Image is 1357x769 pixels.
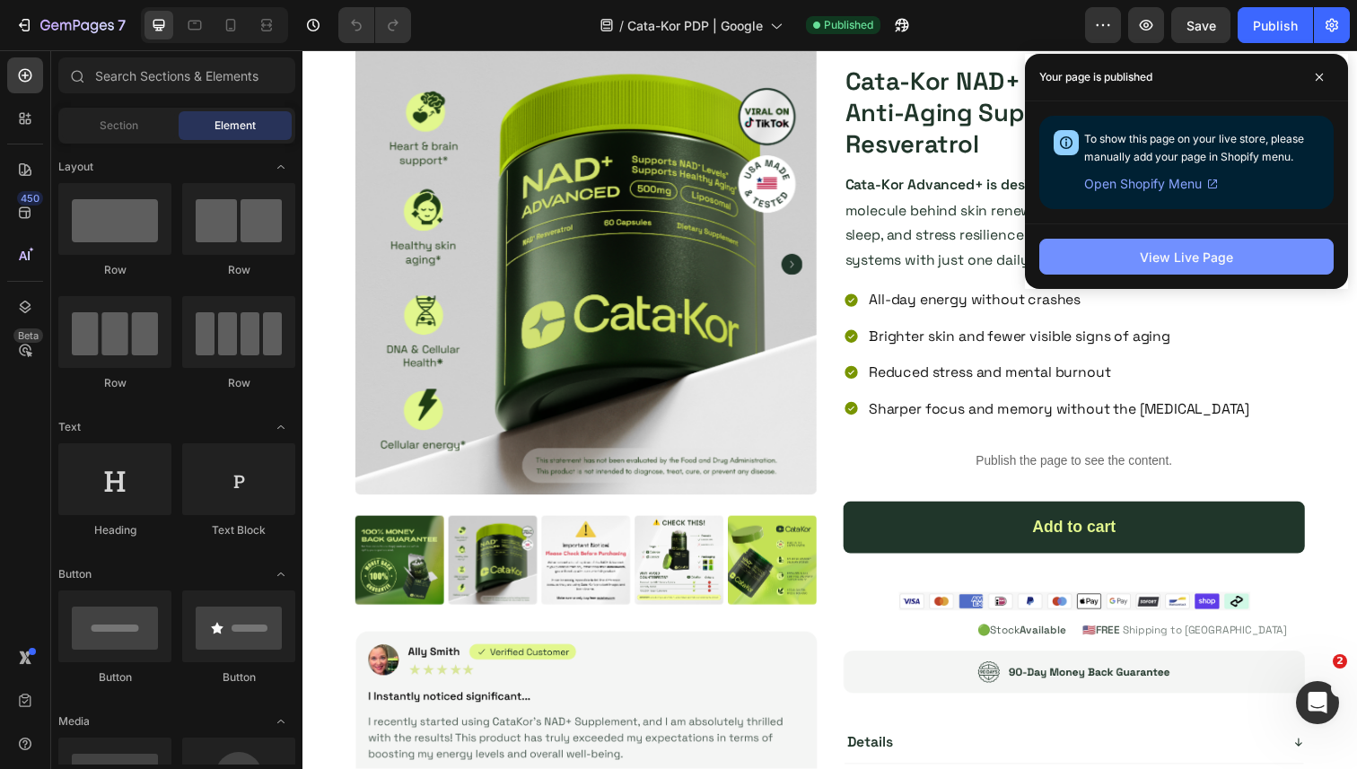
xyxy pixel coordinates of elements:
[58,262,171,278] div: Row
[7,7,134,43] button: 7
[58,713,90,730] span: Media
[1140,248,1233,267] div: View Live Page
[578,284,967,301] p: Brighter skin and fewer visible signs of aging
[578,358,967,375] p: Sharper focus and memory without the [MEDICAL_DATA]
[182,669,295,686] div: Button
[837,585,1005,599] span: Shipping to [GEOGRAPHIC_DATA]
[13,328,43,343] div: Beta
[182,262,295,278] div: Row
[58,419,81,435] span: Text
[552,410,1023,429] p: Publish the page to see the content.
[58,375,171,391] div: Row
[578,320,967,337] p: Reduced stress and mental burnout
[267,413,295,441] span: Toggle open
[552,461,1023,514] div: Add to cart
[58,57,295,93] input: Search Sections & Elements
[489,208,511,230] button: Carousel Next Arrow
[1084,173,1202,195] span: Open Shopify Menu
[627,16,763,35] span: Cata-Kor PDP | Google
[731,585,779,599] strong: Available
[702,585,779,599] span: Stock
[933,18,1023,41] img: gempages_575381442574418883-0966c543-db04-449a-9a5f-4ccf2c73787e.png
[1238,7,1313,43] button: Publish
[182,375,295,391] div: Row
[796,585,810,599] span: 🇺🇸
[58,566,92,582] span: Button
[556,702,602,713] p: Details
[214,118,256,134] span: Element
[1333,654,1347,669] span: 2
[1039,239,1334,275] button: View Live Page
[1084,132,1304,163] span: To show this page on your live store, please manually add your page in Shopify menu.
[824,17,873,33] span: Published
[118,14,126,36] p: 7
[267,153,295,181] span: Toggle open
[1253,16,1298,35] div: Publish
[619,16,624,35] span: /
[554,128,889,147] strong: Cata-Kor Advanced+ is designed to restore NAD+
[267,707,295,736] span: Toggle open
[58,669,171,686] div: Button
[182,522,295,538] div: Text Block
[58,522,171,538] div: Heading
[302,50,1357,769] iframe: Design area
[1171,7,1230,43] button: Save
[608,554,967,572] img: gempages_575381442574418883-947c4640-3863-478a-ad0f-b90b2e1ebd12.png
[554,128,1008,224] span: - the essential molecule behind skin renewal, cellular energy, mental clarity, deep sleep, and st...
[552,614,1023,658] img: gempages_575381442574418883-0983e81c-3ba3-413c-a8e5-b498073ef198.png
[338,7,411,43] div: Undo/Redo
[100,118,138,134] span: Section
[1186,18,1216,33] span: Save
[810,585,835,599] strong: FREE
[552,13,926,115] h2: Cata-Kor NAD+ Advanced Anti-Aging Supplement With Resveratrol
[578,247,967,264] p: All-day energy without crashes
[58,159,93,175] span: Layout
[1296,681,1339,724] iframe: Intercom live chat
[267,560,295,589] span: Toggle open
[17,191,43,205] div: 450
[1039,68,1152,86] p: Your page is published
[688,585,702,599] span: 🟢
